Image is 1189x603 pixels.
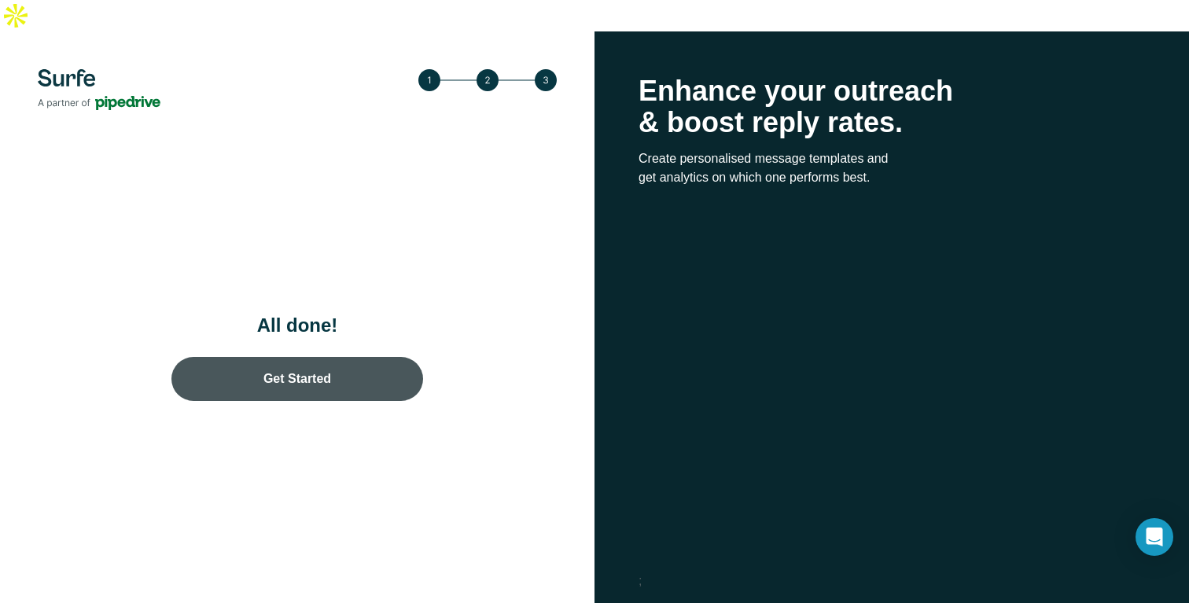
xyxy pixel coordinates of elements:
[639,75,1145,107] p: Enhance your outreach
[639,149,1145,168] p: Create personalised message templates and
[418,69,557,91] img: Step 3
[38,69,160,110] img: Surfe's logo
[639,168,1145,187] p: get analytics on which one performs best.
[1136,518,1173,556] div: Open Intercom Messenger
[140,313,455,338] h1: All done!
[639,107,1145,138] p: & boost reply rates.
[171,357,423,401] a: Get Started
[640,226,1143,533] iframe: Get started: Pipedrive LinkedIn integration with Surfe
